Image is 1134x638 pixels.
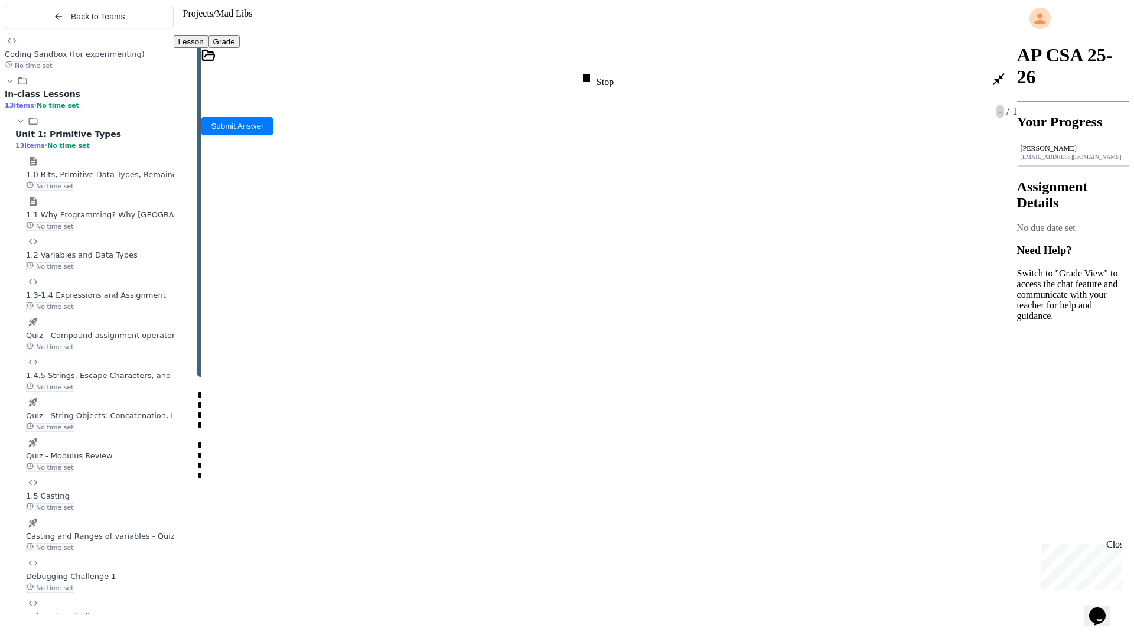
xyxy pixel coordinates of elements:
[5,89,80,99] span: In-class Lessons
[1017,5,1129,32] div: My Account
[26,572,116,581] span: Debugging Challenge 1
[1084,591,1122,626] iframe: chat widget
[26,222,74,231] span: No time set
[201,117,273,135] button: Submit Answer
[1017,179,1129,211] h2: Assignment Details
[1017,114,1129,130] h2: Your Progress
[1017,244,1129,257] h3: Need Help?
[26,612,116,621] span: Debugging Challenge 2
[183,8,214,18] span: Projects
[579,71,614,87] div: Stop
[26,491,70,500] span: 1.5 Casting
[26,543,74,552] span: No time set
[208,35,240,48] button: Grade
[216,8,253,18] span: Mad Libs
[26,451,113,460] span: Quiz - Modulus Review
[996,105,1004,118] span: -
[26,383,74,392] span: No time set
[26,182,74,191] span: No time set
[26,423,74,432] span: No time set
[26,411,240,420] span: Quiz - String Objects: Concatenation, Literals, and More
[47,142,90,149] span: No time set
[26,170,222,179] span: 1.0 Bits, Primitive Data Types, Remainder, PEMDAS
[211,122,263,131] span: Submit Answer
[26,210,223,219] span: 1.1 Why Programming? Why [GEOGRAPHIC_DATA]?
[5,5,82,75] div: Chat with us now!Close
[5,102,34,109] span: 13 items
[26,463,74,472] span: No time set
[15,129,121,139] span: Unit 1: Primitive Types
[26,343,74,351] span: No time set
[26,371,237,380] span: 1.4.5 Strings, Escape Characters, and [PERSON_NAME]
[1021,144,1126,153] div: [PERSON_NAME]
[213,8,216,18] span: /
[26,331,179,340] span: Quiz - Compound assignment operators
[15,142,45,149] span: 13 items
[1011,106,1018,116] span: 1
[26,262,74,271] span: No time set
[1021,154,1126,160] div: [EMAIL_ADDRESS][DOMAIN_NAME]
[26,250,138,259] span: 1.2 Variables and Data Types
[26,503,74,512] span: No time set
[1036,539,1122,590] iframe: chat widget
[1006,106,1009,116] span: /
[1017,223,1129,233] div: No due date set
[26,532,175,541] span: Casting and Ranges of variables - Quiz
[174,35,208,48] button: Lesson
[26,302,74,311] span: No time set
[5,5,174,28] button: Back to Teams
[5,50,145,58] span: Coding Sandbox (for experimenting)
[45,141,47,149] span: •
[37,102,79,109] span: No time set
[1017,44,1129,88] h1: AP CSA 25-26
[5,61,53,70] span: No time set
[34,101,37,109] span: •
[26,584,74,593] span: No time set
[26,291,166,300] span: 1.3-1.4 Expressions and Assignment
[71,12,125,21] span: Back to Teams
[1017,268,1129,321] p: Switch to "Grade View" to access the chat feature and communicate with your teacher for help and ...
